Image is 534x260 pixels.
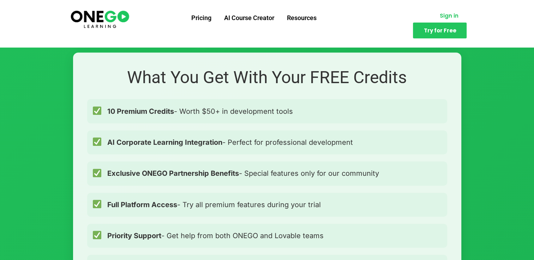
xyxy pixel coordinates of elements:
[93,169,101,177] img: ✅
[107,231,161,240] strong: Priority Support
[107,168,379,179] span: - Special features only for our community
[413,23,467,38] a: Try for Free
[93,137,101,146] img: ✅
[93,231,101,239] img: ✅
[424,28,456,33] span: Try for Free
[281,9,323,27] a: Resources
[107,106,293,117] span: - Worth $50+ in development tools
[218,9,281,27] a: AI Course Creator
[107,199,321,210] span: - Try all premium features during your trial
[185,9,218,27] a: Pricing
[87,67,447,88] h2: What You Get With Your FREE Credits
[431,9,467,23] a: Sign in
[107,137,353,148] span: - Perfect for professional development
[93,200,101,208] img: ✅
[107,169,239,178] strong: Exclusive ONEGO Partnership Benefits
[107,200,177,209] strong: Full Platform Access
[107,138,222,147] strong: AI Corporate Learning Integration
[93,106,101,115] img: ✅
[107,107,174,116] strong: 10 Premium Credits
[107,230,324,241] span: - Get help from both ONEGO and Lovable teams
[439,13,458,18] span: Sign in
